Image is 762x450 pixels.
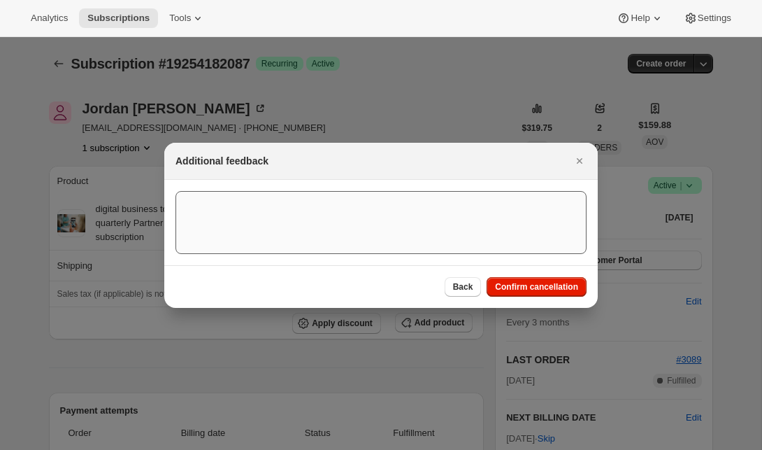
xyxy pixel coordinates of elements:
button: Analytics [22,8,76,28]
button: Close [570,151,589,171]
span: Confirm cancellation [495,281,578,293]
span: Settings [698,13,731,24]
button: Settings [675,8,740,28]
button: Tools [161,8,213,28]
span: Help [631,13,649,24]
button: Back [445,277,482,297]
span: Subscriptions [87,13,150,24]
h2: Additional feedback [175,154,268,168]
span: Tools [169,13,191,24]
button: Confirm cancellation [487,277,587,297]
span: Back [453,281,473,293]
button: Help [608,8,672,28]
span: Analytics [31,13,68,24]
button: Subscriptions [79,8,158,28]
